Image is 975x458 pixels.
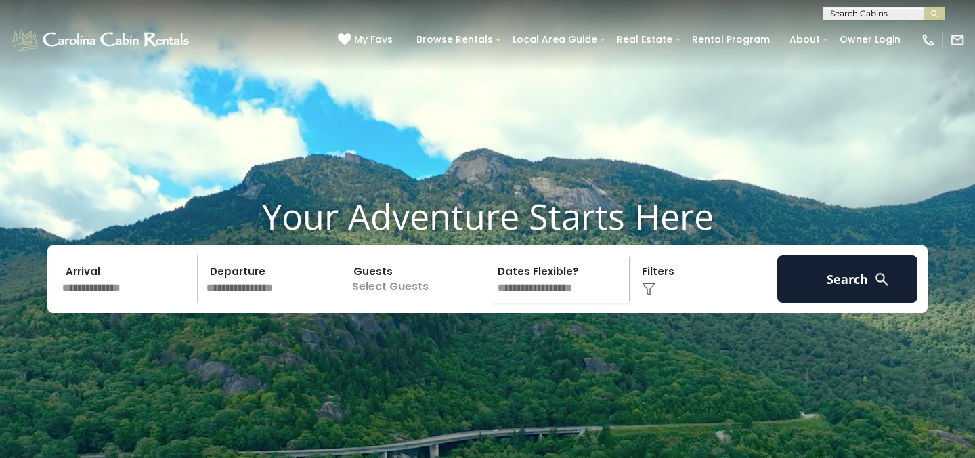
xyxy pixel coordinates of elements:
img: White-1-1-2.png [10,26,193,54]
span: My Favs [354,33,393,47]
a: Owner Login [833,29,907,50]
a: My Favs [338,33,396,47]
img: filter--v1.png [642,283,655,296]
p: Select Guests [345,255,485,303]
img: phone-regular-white.png [921,33,936,47]
img: search-regular-white.png [873,271,890,288]
img: mail-regular-white.png [950,33,965,47]
a: Local Area Guide [506,29,604,50]
a: Browse Rentals [410,29,500,50]
a: Rental Program [685,29,777,50]
button: Search [777,255,917,303]
h1: Your Adventure Starts Here [10,195,965,237]
a: About [783,29,827,50]
a: Real Estate [610,29,679,50]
